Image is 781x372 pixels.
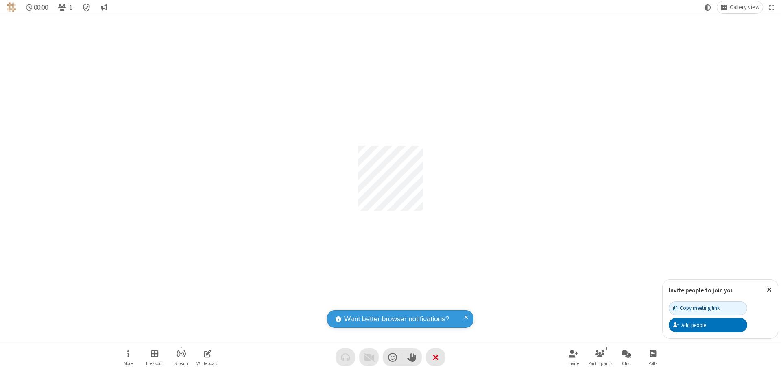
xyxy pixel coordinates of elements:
[561,346,586,369] button: Invite participants (⌘+Shift+I)
[336,348,355,366] button: Audio problem - check your Internet connection or call by phone
[196,361,218,366] span: Whiteboard
[97,1,110,13] button: Conversation
[124,361,133,366] span: More
[568,361,579,366] span: Invite
[69,4,72,11] span: 1
[730,4,759,11] span: Gallery view
[7,2,16,12] img: QA Selenium DO NOT DELETE OR CHANGE
[402,348,422,366] button: Raise hand
[701,1,714,13] button: Using system theme
[669,286,734,294] label: Invite people to join you
[673,304,720,312] div: Copy meeting link
[344,314,449,324] span: Want better browser notifications?
[34,4,48,11] span: 00:00
[603,345,610,353] div: 1
[761,280,778,300] button: Close popover
[79,1,94,13] div: Meeting details Encryption enabled
[169,346,193,369] button: Start streaming
[622,361,631,366] span: Chat
[426,348,445,366] button: End or leave meeting
[669,318,747,332] button: Add people
[614,346,639,369] button: Open chat
[669,301,747,315] button: Copy meeting link
[648,361,657,366] span: Polls
[383,348,402,366] button: Send a reaction
[717,1,763,13] button: Change layout
[359,348,379,366] button: Video
[23,1,52,13] div: Timer
[766,1,778,13] button: Fullscreen
[174,361,188,366] span: Stream
[116,346,140,369] button: Open menu
[142,346,167,369] button: Manage Breakout Rooms
[588,346,612,369] button: Open participant list
[641,346,665,369] button: Open poll
[195,346,220,369] button: Open shared whiteboard
[55,1,76,13] button: Open participant list
[146,361,163,366] span: Breakout
[588,361,612,366] span: Participants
